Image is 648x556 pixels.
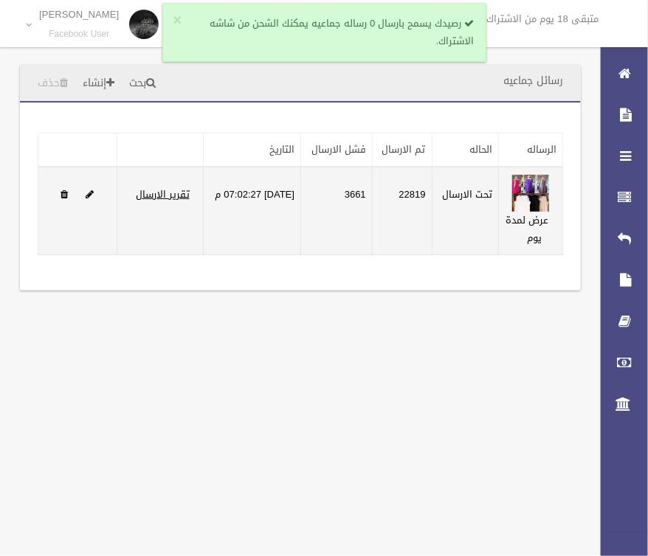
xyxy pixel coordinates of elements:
a: عرض لمدة يوم [506,211,548,247]
button: × [173,13,182,28]
td: [DATE] 07:02:27 م [203,167,300,255]
img: 638905365831780553.jpeg [512,175,549,212]
a: فشل الارسال [311,140,366,159]
a: إنشاء [77,70,120,97]
a: بحث [123,70,162,97]
header: رسائل جماعيه [486,66,581,95]
th: الرساله [499,133,563,167]
a: تقرير الارسال [136,185,190,204]
td: 22819 [372,167,432,255]
small: Facebook User [39,29,119,40]
a: Edit [512,185,549,204]
p: [PERSON_NAME] [39,9,119,20]
label: تحت الارسال [442,186,492,204]
a: التاريخ [269,140,294,159]
td: 3661 [301,167,373,255]
div: رصيدك يسمح بارسال 0 رساله جماعيه يمكنك الشحن من شاشه الاشتراك. [162,3,486,62]
th: الحاله [432,133,498,167]
a: تم الارسال [382,140,426,159]
a: Edit [86,185,94,204]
